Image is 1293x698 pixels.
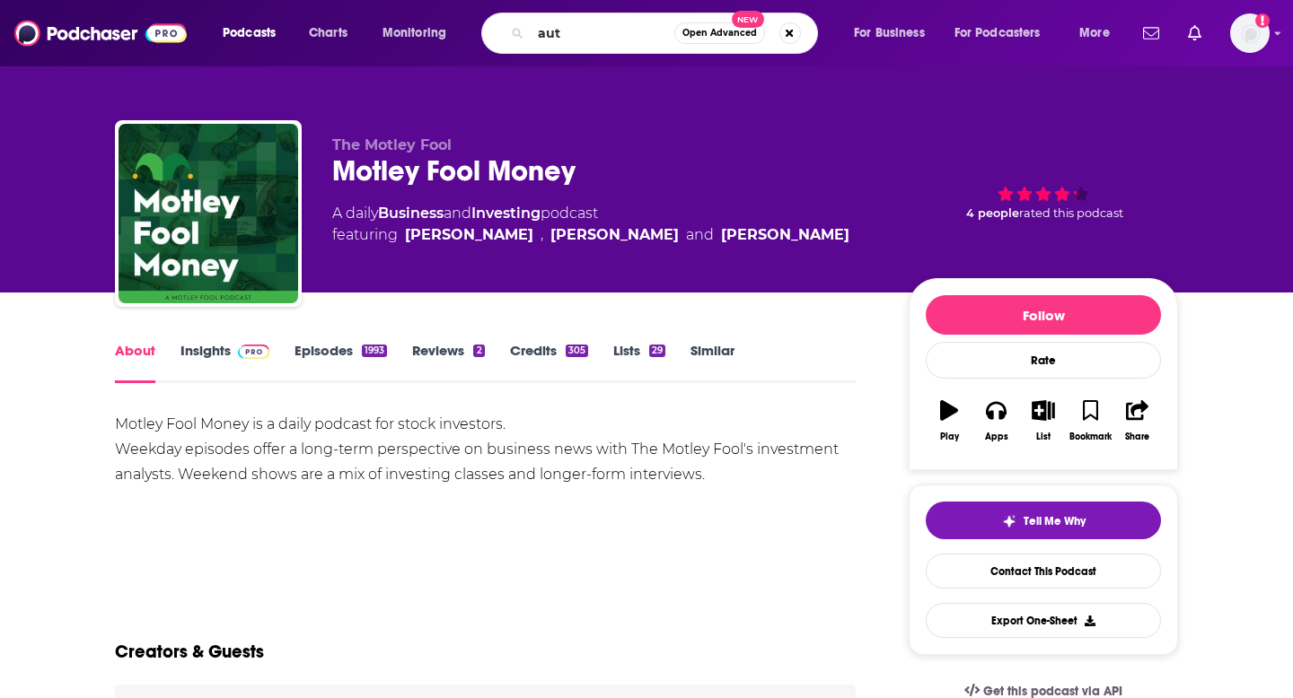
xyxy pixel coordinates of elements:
[1067,19,1132,48] button: open menu
[550,224,679,246] a: [PERSON_NAME]
[332,203,849,246] div: A daily podcast
[332,224,849,246] span: featuring
[383,21,446,46] span: Monitoring
[210,19,299,48] button: open menu
[444,205,471,222] span: and
[926,388,972,453] button: Play
[119,124,298,303] img: Motley Fool Money
[1136,18,1166,48] a: Show notifications dropdown
[1181,18,1209,48] a: Show notifications dropdown
[297,19,358,48] a: Charts
[238,345,269,359] img: Podchaser Pro
[1019,206,1123,220] span: rated this podcast
[926,295,1161,335] button: Follow
[223,21,276,46] span: Podcasts
[972,388,1019,453] button: Apps
[531,19,674,48] input: Search podcasts, credits, & more...
[498,13,835,54] div: Search podcasts, credits, & more...
[14,16,187,50] img: Podchaser - Follow, Share and Rate Podcasts
[721,224,849,246] a: [PERSON_NAME]
[1230,13,1270,53] span: Logged in as kbastian
[362,345,387,357] div: 1993
[732,11,764,28] span: New
[1114,388,1161,453] button: Share
[926,603,1161,638] button: Export One-Sheet
[1020,388,1067,453] button: List
[510,342,588,383] a: Credits305
[682,29,757,38] span: Open Advanced
[926,554,1161,589] a: Contact This Podcast
[674,22,765,44] button: Open AdvancedNew
[854,21,925,46] span: For Business
[966,206,1019,220] span: 4 people
[841,19,947,48] button: open menu
[926,502,1161,539] button: tell me why sparkleTell Me Why
[1002,514,1016,528] img: tell me why sparkle
[1230,13,1270,53] img: User Profile
[943,19,1067,48] button: open menu
[115,342,155,383] a: About
[686,224,714,246] span: and
[954,21,1041,46] span: For Podcasters
[412,342,484,383] a: Reviews2
[1255,13,1270,28] svg: Add a profile image
[541,224,543,246] span: ,
[985,432,1008,442] div: Apps
[180,342,269,383] a: InsightsPodchaser Pro
[1230,13,1270,53] button: Show profile menu
[566,345,588,357] div: 305
[1036,432,1051,442] div: List
[370,19,470,48] button: open menu
[1125,432,1149,442] div: Share
[1024,514,1086,528] span: Tell Me Why
[471,205,541,222] a: Investing
[909,136,1178,248] div: 4 peoplerated this podcast
[690,342,734,383] a: Similar
[940,432,959,442] div: Play
[309,21,347,46] span: Charts
[115,412,856,487] div: Motley Fool Money is a daily podcast for stock investors. Weekday episodes offer a long-term pers...
[332,136,452,153] span: The Motley Fool
[115,641,264,663] h2: Creators & Guests
[295,342,387,383] a: Episodes1993
[1069,432,1112,442] div: Bookmark
[613,342,665,383] a: Lists29
[405,224,533,246] a: [PERSON_NAME]
[1067,388,1113,453] button: Bookmark
[378,205,444,222] a: Business
[649,345,665,357] div: 29
[473,345,484,357] div: 2
[1079,21,1110,46] span: More
[926,342,1161,379] div: Rate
